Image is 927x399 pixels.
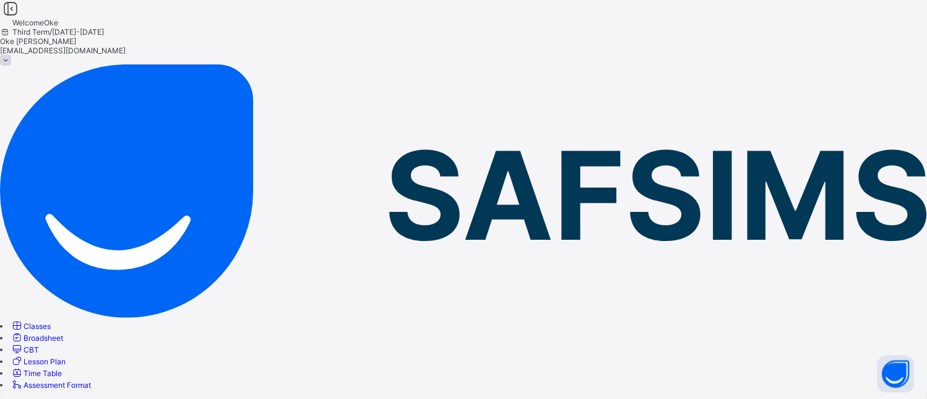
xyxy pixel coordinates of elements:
span: Classes [24,322,51,331]
span: Welcome Oke [12,18,58,27]
a: CBT [11,345,39,354]
span: CBT [24,345,39,354]
span: Time Table [24,369,62,378]
a: Time Table [11,369,62,378]
a: Assessment Format [11,380,91,390]
a: Broadsheet [11,333,63,343]
a: Lesson Plan [11,357,66,366]
button: Open asap [877,356,915,393]
a: Classes [11,322,51,331]
span: Broadsheet [24,333,63,343]
span: Assessment Format [24,380,91,390]
span: Lesson Plan [24,357,66,366]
